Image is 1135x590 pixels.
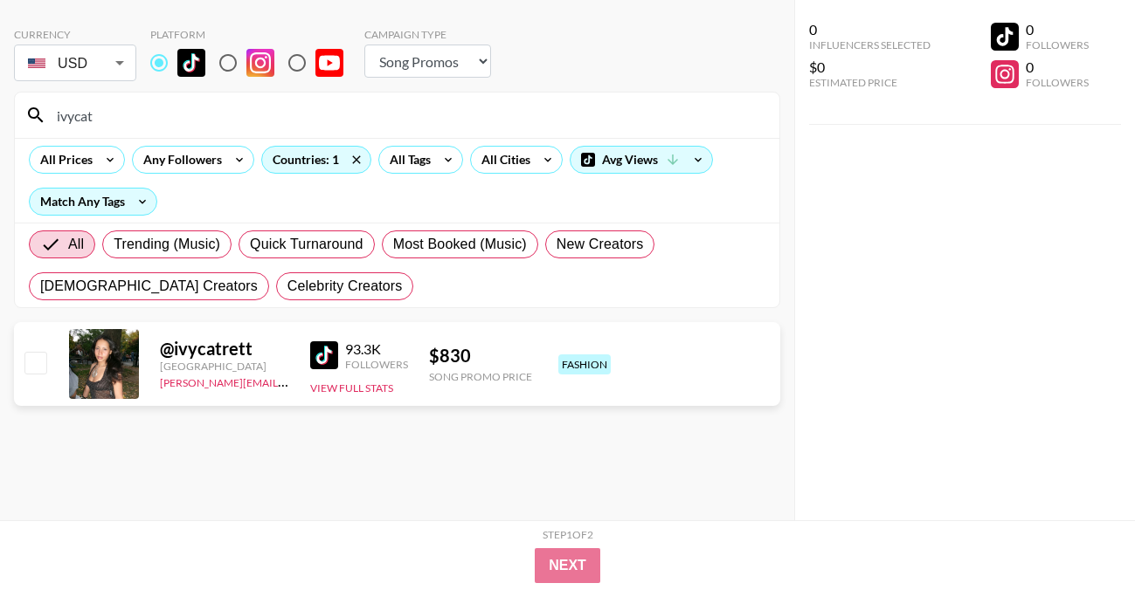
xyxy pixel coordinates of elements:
div: Match Any Tags [30,189,156,215]
a: [PERSON_NAME][EMAIL_ADDRESS][PERSON_NAME][DOMAIN_NAME] [160,373,502,389]
span: Quick Turnaround [250,234,363,255]
div: @ ivycatrett [160,338,289,360]
iframe: Drift Widget Chat Controller [1048,503,1114,569]
div: 0 [1026,21,1089,38]
div: All Cities [471,147,534,173]
div: Campaign Type [364,28,491,41]
button: View Full Stats [310,381,393,394]
div: Any Followers [133,147,225,173]
span: New Creators [557,234,644,255]
span: Celebrity Creators [287,276,403,297]
div: USD [17,48,133,79]
span: Most Booked (Music) [393,234,527,255]
div: 0 [1026,58,1089,76]
div: Influencers Selected [809,38,931,51]
div: Estimated Price [809,76,931,89]
div: Followers [1026,76,1089,89]
img: TikTok [177,49,205,77]
div: Countries: 1 [262,147,370,173]
input: Search by User Name [46,101,769,129]
div: Followers [1026,38,1089,51]
div: Avg Views [571,147,712,173]
div: All Tags [379,147,434,173]
img: Instagram [246,49,274,77]
div: Step 1 of 2 [543,528,593,541]
div: Song Promo Price [429,370,532,383]
div: fashion [558,354,611,374]
img: YouTube [315,49,343,77]
span: [DEMOGRAPHIC_DATA] Creators [40,276,258,297]
div: Currency [14,28,136,41]
div: [GEOGRAPHIC_DATA] [160,360,289,373]
div: Followers [345,358,408,371]
div: 93.3K [345,340,408,358]
span: Trending (Music) [114,234,220,255]
div: All Prices [30,147,96,173]
div: $ 830 [429,345,532,367]
img: TikTok [310,341,338,369]
span: All [68,234,84,255]
div: Platform [150,28,357,41]
div: 0 [809,21,931,38]
button: Next [535,548,600,583]
div: $0 [809,58,931,76]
